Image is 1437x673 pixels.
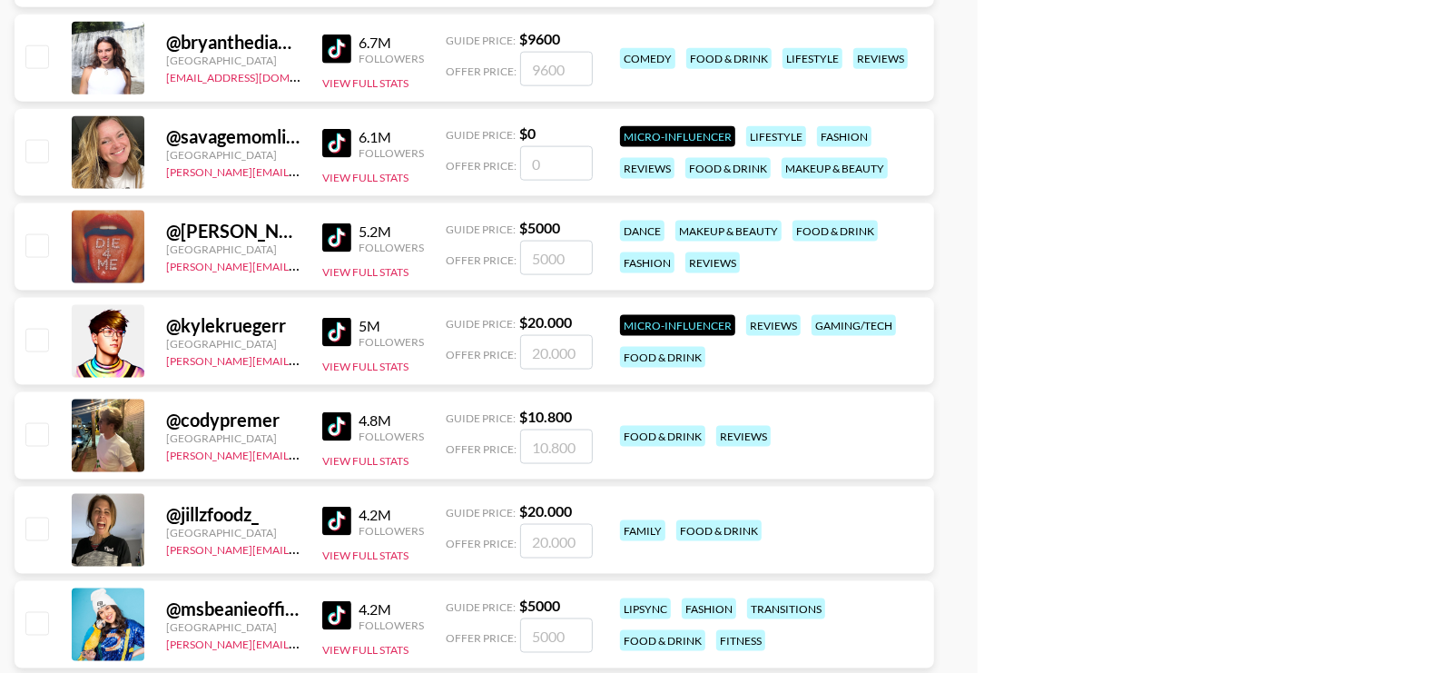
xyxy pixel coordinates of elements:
[782,158,888,179] div: makeup & beauty
[620,252,674,273] div: fashion
[359,128,424,146] div: 6.1M
[166,351,435,368] a: [PERSON_NAME][EMAIL_ADDRESS][DOMAIN_NAME]
[519,219,560,236] strong: $ 5000
[322,601,351,630] img: TikTok
[322,35,351,64] img: TikTok
[620,126,735,147] div: Micro-Influencer
[716,426,771,447] div: reviews
[359,619,424,632] div: Followers
[446,442,517,456] span: Offer Price:
[322,549,408,562] button: View Full Stats
[519,502,572,520] strong: $ 20.000
[686,48,772,69] div: food & drink
[322,76,408,90] button: View Full Stats
[166,445,435,462] a: [PERSON_NAME][EMAIL_ADDRESS][DOMAIN_NAME]
[620,599,671,619] div: lipsync
[675,221,782,242] div: makeup & beauty
[446,34,516,47] span: Guide Price:
[747,599,825,619] div: transitions
[446,506,516,520] span: Guide Price:
[620,426,705,447] div: food & drink
[620,630,705,651] div: food & drink
[359,506,424,524] div: 4.2M
[166,314,300,337] div: @ kylekruegerr
[520,146,593,181] input: 0
[322,507,351,536] img: TikTok
[322,265,408,279] button: View Full Stats
[166,431,300,445] div: [GEOGRAPHIC_DATA]
[322,412,351,441] img: TikTok
[620,520,665,541] div: family
[322,643,408,657] button: View Full Stats
[520,241,593,275] input: 5000
[746,126,806,147] div: lifestyle
[359,52,424,65] div: Followers
[322,171,408,184] button: View Full Stats
[620,315,735,336] div: Micro-Influencer
[166,220,300,242] div: @ [PERSON_NAME].[PERSON_NAME]
[166,539,435,557] a: [PERSON_NAME][EMAIL_ADDRESS][DOMAIN_NAME]
[446,223,516,236] span: Guide Price:
[746,315,801,336] div: reviews
[520,619,593,653] input: 5000
[519,124,536,142] strong: $ 0
[166,162,435,179] a: [PERSON_NAME][EMAIL_ADDRESS][DOMAIN_NAME]
[322,360,408,373] button: View Full Stats
[446,537,517,550] span: Offer Price:
[520,430,593,464] input: 10.800
[166,503,300,526] div: @ jillzfoodz_
[359,317,424,335] div: 5M
[359,34,424,52] div: 6.7M
[166,598,300,620] div: @ msbeanieofficial
[359,524,424,538] div: Followers
[676,520,762,541] div: food & drink
[322,129,351,158] img: TikTok
[446,253,517,267] span: Offer Price:
[166,409,300,431] div: @ codypremer
[166,242,300,256] div: [GEOGRAPHIC_DATA]
[812,315,896,336] div: gaming/tech
[520,52,593,86] input: 9600
[359,241,424,254] div: Followers
[166,634,435,651] a: [PERSON_NAME][EMAIL_ADDRESS][DOMAIN_NAME]
[817,126,871,147] div: fashion
[446,600,516,614] span: Guide Price:
[716,630,765,651] div: fitness
[519,408,572,425] strong: $ 10.800
[446,317,516,331] span: Guide Price:
[359,411,424,430] div: 4.8M
[519,597,560,614] strong: $ 5000
[685,158,771,179] div: food & drink
[620,158,674,179] div: reviews
[166,125,300,148] div: @ savagemomlife
[166,256,435,273] a: [PERSON_NAME][EMAIL_ADDRESS][DOMAIN_NAME]
[620,221,664,242] div: dance
[520,524,593,559] input: 20.000
[446,64,517,78] span: Offer Price:
[166,31,300,54] div: @ bryanthediamond
[682,599,736,619] div: fashion
[620,347,705,368] div: food & drink
[322,318,351,347] img: TikTok
[359,335,424,349] div: Followers
[620,48,675,69] div: comedy
[446,411,516,425] span: Guide Price:
[359,223,424,241] div: 5.2M
[359,600,424,619] div: 4.2M
[446,128,516,142] span: Guide Price:
[166,337,300,351] div: [GEOGRAPHIC_DATA]
[166,54,300,67] div: [GEOGRAPHIC_DATA]
[322,223,351,252] img: TikTok
[322,454,408,468] button: View Full Stats
[166,526,300,539] div: [GEOGRAPHIC_DATA]
[359,146,424,160] div: Followers
[446,348,517,361] span: Offer Price:
[359,430,424,443] div: Followers
[166,67,349,84] a: [EMAIL_ADDRESS][DOMAIN_NAME]
[520,335,593,370] input: 20.000
[166,148,300,162] div: [GEOGRAPHIC_DATA]
[685,252,740,273] div: reviews
[166,620,300,634] div: [GEOGRAPHIC_DATA]
[519,313,572,331] strong: $ 20.000
[519,30,560,47] strong: $ 9600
